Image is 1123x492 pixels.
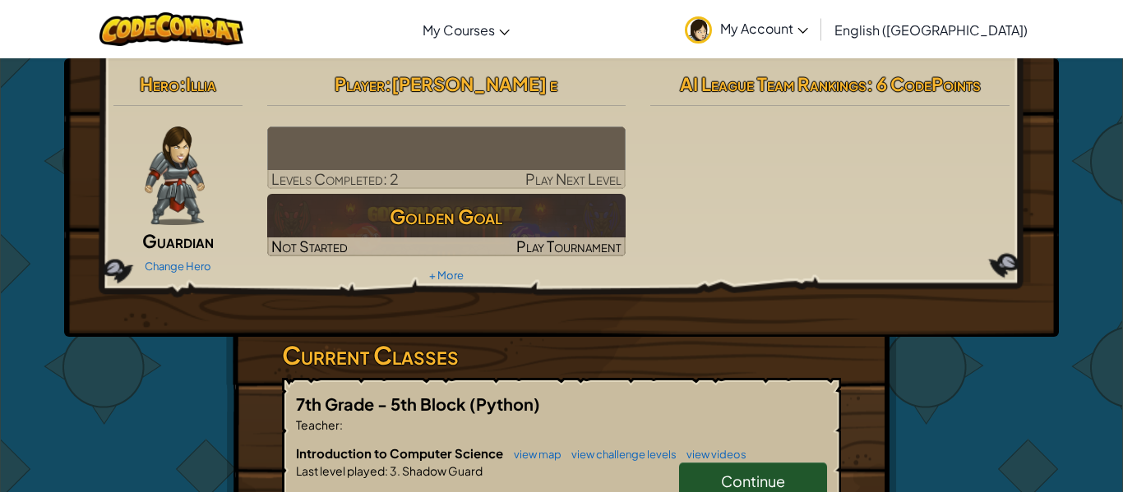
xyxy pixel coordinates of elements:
span: Teacher [296,417,340,432]
span: : 6 CodePoints [867,72,981,95]
span: : [340,417,343,432]
span: : [179,72,186,95]
a: view challenge levels [563,448,677,461]
span: Player [335,72,385,95]
span: AI League Team Rankings [680,72,867,95]
a: + More [429,269,464,282]
a: My Courses [414,7,518,52]
span: : [385,72,391,95]
span: Guardian [142,229,214,252]
span: Illia [186,72,216,95]
span: : [385,463,388,478]
span: My Account [720,20,808,37]
a: Golden GoalNot StartedPlay Tournament [267,194,626,256]
span: Continue [721,471,785,490]
a: view map [506,448,561,461]
a: view videos [678,448,746,461]
span: (Python) [469,393,540,414]
span: Not Started [271,237,348,255]
span: English ([GEOGRAPHIC_DATA]) [834,21,1028,39]
span: Play Next Level [525,169,622,188]
span: Play Tournament [516,237,622,255]
img: Golden Goal [267,194,626,256]
span: 7th Grade - 5th Block [296,393,469,414]
span: Introduction to Computer Science [296,445,506,461]
span: Last level played [296,463,385,478]
img: guardian-pose.png [145,126,205,225]
span: Levels Completed: 2 [271,169,399,188]
span: Shadow Guard [400,463,483,478]
a: My Account [677,3,816,55]
span: My Courses [423,21,495,39]
span: [PERSON_NAME] e [391,72,557,95]
img: CodeCombat logo [99,12,243,46]
img: avatar [685,16,712,44]
h3: Golden Goal [267,198,626,235]
span: Hero [140,72,179,95]
a: English ([GEOGRAPHIC_DATA]) [826,7,1036,52]
h3: Current Classes [282,337,841,374]
span: 3. [388,463,400,478]
a: Play Next Level [267,126,626,189]
a: Change Hero [145,260,211,273]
